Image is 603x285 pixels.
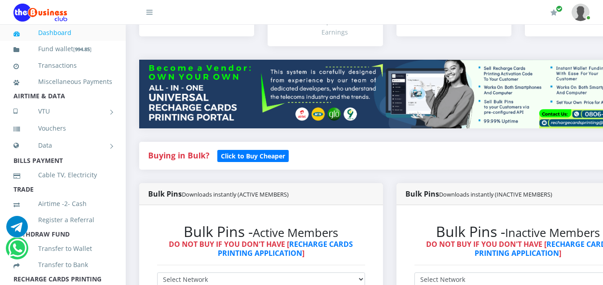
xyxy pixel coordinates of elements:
a: Dashboard [13,22,112,43]
a: Miscellaneous Payments [13,71,112,92]
h2: Bulk Pins - [157,223,365,240]
a: Airtime -2- Cash [13,193,112,214]
a: Transfer to Wallet [13,238,112,259]
img: Logo [13,4,67,22]
a: Fund wallet[994.85] [13,39,112,60]
span: Renew/Upgrade Subscription [556,5,563,12]
div: Earnings [321,27,374,37]
strong: Bulk Pins [148,189,289,199]
a: Click to Buy Cheaper [217,150,289,161]
small: Inactive Members [505,225,600,241]
img: User [572,4,590,21]
small: Active Members [253,225,338,241]
a: Chat for support [6,223,28,237]
a: Chat for support [8,244,26,259]
small: [ ] [73,46,92,53]
small: Downloads instantly (ACTIVE MEMBERS) [182,190,289,198]
a: Register a Referral [13,210,112,230]
a: Data [13,134,112,157]
b: Click to Buy Cheaper [221,152,285,160]
i: Renew/Upgrade Subscription [550,9,557,16]
a: VTU [13,100,112,123]
strong: DO NOT BUY IF YOU DON'T HAVE [ ] [169,239,353,258]
a: Transfer to Bank [13,254,112,275]
a: RECHARGE CARDS PRINTING APPLICATION [218,239,353,258]
a: Transactions [13,55,112,76]
strong: Buying in Bulk? [148,150,209,161]
small: Downloads instantly (INACTIVE MEMBERS) [439,190,552,198]
a: Vouchers [13,118,112,139]
strong: Bulk Pins [405,189,552,199]
a: Cable TV, Electricity [13,165,112,185]
b: 994.85 [75,46,90,53]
